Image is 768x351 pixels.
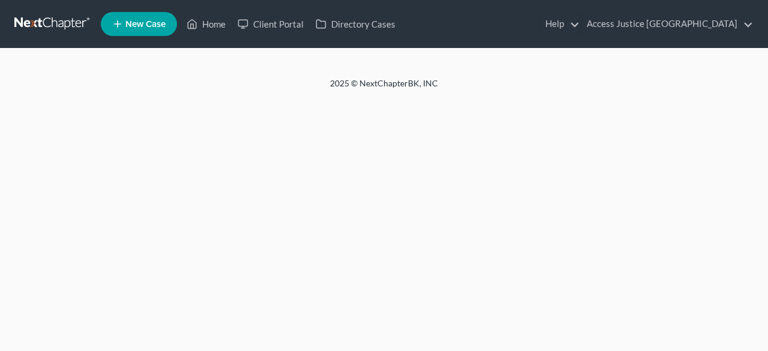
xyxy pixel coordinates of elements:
a: Directory Cases [310,13,401,35]
a: Help [539,13,580,35]
a: Access Justice [GEOGRAPHIC_DATA] [581,13,753,35]
new-legal-case-button: New Case [101,12,177,36]
a: Home [181,13,232,35]
a: Client Portal [232,13,310,35]
div: 2025 © NextChapterBK, INC [42,77,726,99]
